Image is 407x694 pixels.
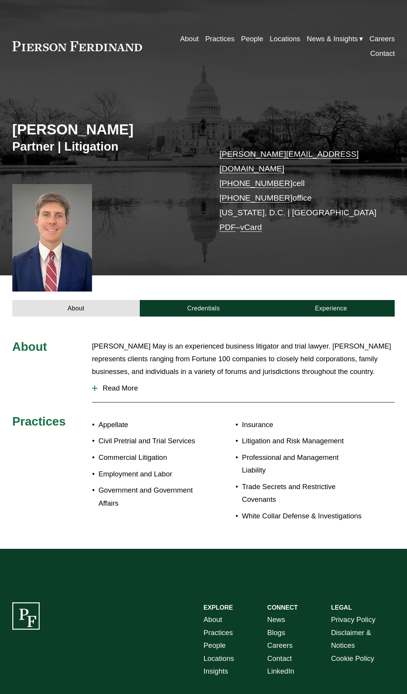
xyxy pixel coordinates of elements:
[204,639,226,652] a: People
[99,418,204,431] p: Appellate
[370,46,395,60] a: Contact
[204,652,234,665] a: Locations
[99,484,204,510] p: Government and Government Affairs
[270,32,300,46] a: Locations
[205,32,234,46] a: Practices
[92,378,395,398] button: Read More
[267,300,395,317] a: Experience
[331,626,395,652] a: Disclaimer & Notices
[12,139,204,154] h3: Partner | Litigation
[99,468,204,480] p: Employment and Labor
[331,613,375,626] a: Privacy Policy
[242,434,363,447] p: Litigation and Risk Management
[267,639,293,652] a: Careers
[240,223,262,231] a: vCard
[12,300,140,317] a: About
[140,300,267,317] a: Credentials
[204,604,233,611] strong: EXPLORE
[267,613,285,626] a: News
[242,451,363,477] p: Professional and Management Liability
[369,32,395,46] a: Careers
[92,340,395,378] p: [PERSON_NAME] May is an experienced business litigator and trial lawyer. [PERSON_NAME] represents...
[267,652,292,665] a: Contact
[242,418,363,431] p: Insurance
[219,223,236,231] a: PDF
[307,32,358,45] span: News & Insights
[219,193,293,202] a: [PHONE_NUMBER]
[99,434,204,447] p: Civil Pretrial and Trial Services
[204,665,228,677] a: Insights
[12,415,66,428] span: Practices
[331,652,374,665] a: Cookie Policy
[180,32,199,46] a: About
[204,613,222,626] a: About
[219,147,379,235] p: cell office [US_STATE], D.C. | [GEOGRAPHIC_DATA] –
[241,32,263,46] a: People
[242,480,363,506] p: Trade Secrets and Restrictive Covenants
[12,121,204,139] h2: [PERSON_NAME]
[242,510,363,522] p: White Collar Defense & Investigations
[219,179,293,188] a: [PHONE_NUMBER]
[267,665,294,677] a: LinkedIn
[267,626,285,639] a: Blogs
[307,32,363,46] a: folder dropdown
[331,604,352,611] strong: LEGAL
[267,604,298,611] strong: CONNECT
[97,384,395,392] span: Read More
[12,340,47,354] span: About
[99,451,204,464] p: Commercial Litigation
[219,149,359,173] a: [PERSON_NAME][EMAIL_ADDRESS][DOMAIN_NAME]
[204,626,233,639] a: Practices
